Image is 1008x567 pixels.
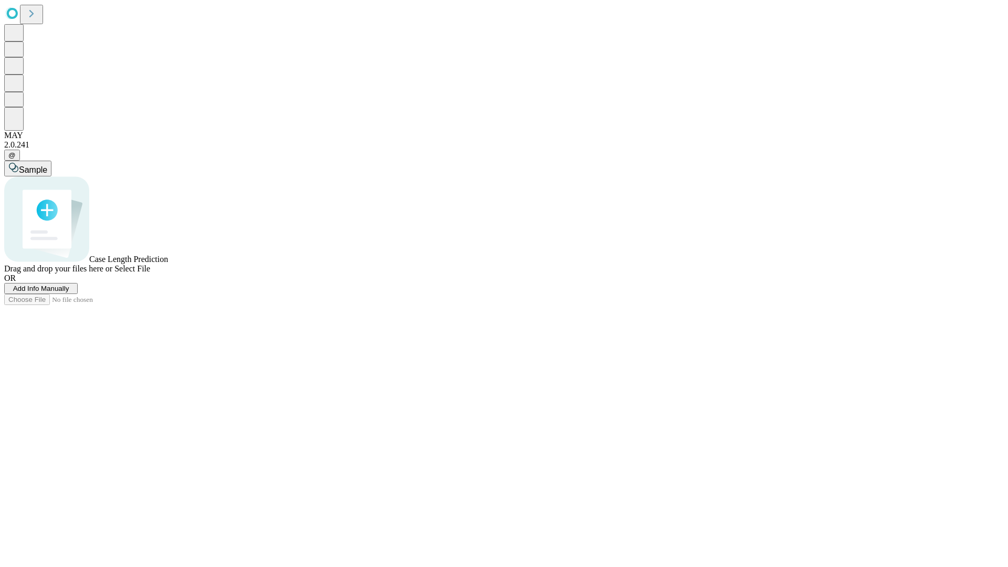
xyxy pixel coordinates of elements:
span: OR [4,274,16,282]
button: @ [4,150,20,161]
span: @ [8,151,16,159]
div: MAY [4,131,1004,140]
button: Sample [4,161,51,176]
span: Drag and drop your files here or [4,264,112,273]
div: 2.0.241 [4,140,1004,150]
button: Add Info Manually [4,283,78,294]
span: Add Info Manually [13,285,69,292]
span: Sample [19,165,47,174]
span: Case Length Prediction [89,255,168,264]
span: Select File [114,264,150,273]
